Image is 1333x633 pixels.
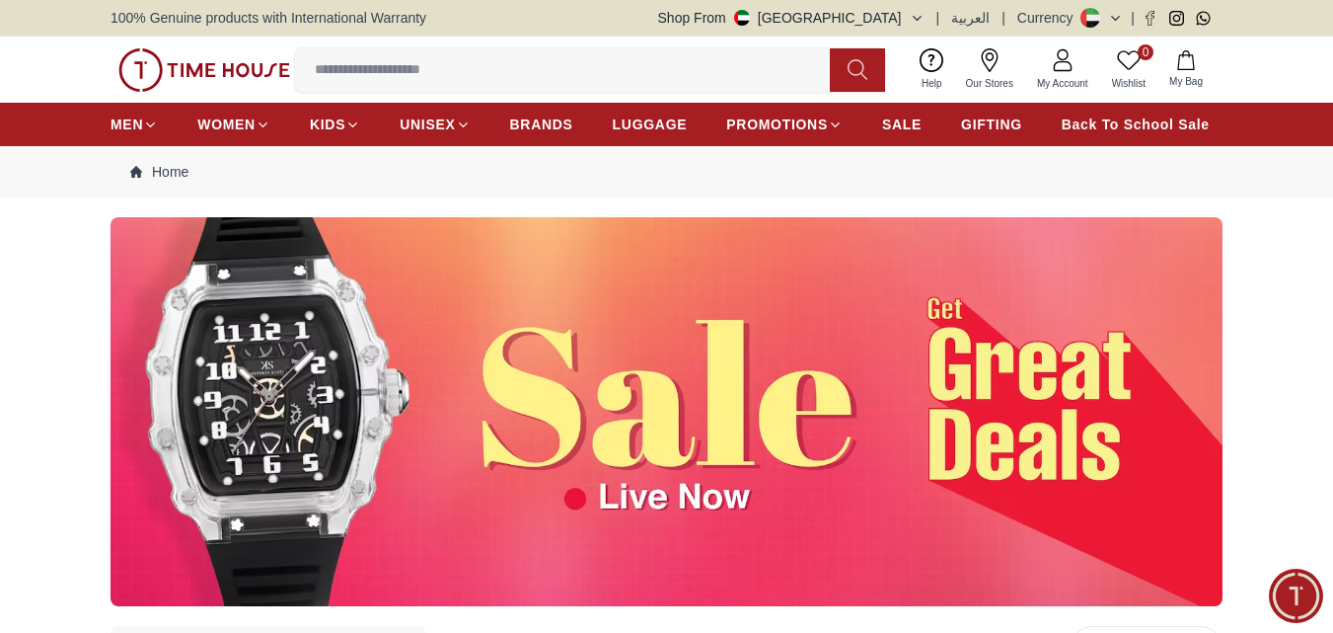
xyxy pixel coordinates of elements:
[263,388,314,401] span: 01:55 PM
[726,115,828,134] span: PROMOTIONS
[910,44,954,95] a: Help
[658,8,925,28] button: Shop From[GEOGRAPHIC_DATA]
[20,265,390,285] div: Time House Admin
[1196,11,1211,26] a: Whatsapp
[105,26,330,44] div: Time House Admin
[112,302,131,323] em: Blush
[613,107,688,142] a: LUGGAGE
[613,115,688,134] span: LUGGAGE
[1100,44,1157,95] a: 0Wishlist
[510,107,573,142] a: BRANDS
[936,8,940,28] span: |
[510,115,573,134] span: BRANDS
[111,217,1222,606] img: ...
[1157,46,1215,93] button: My Bag
[111,107,158,142] a: MEN
[961,107,1022,142] a: GIFTING
[1001,8,1005,28] span: |
[1062,107,1210,142] a: Back To School Sale
[1104,76,1153,91] span: Wishlist
[111,146,1222,198] nav: Breadcrumb
[726,107,843,142] a: PROMOTIONS
[1131,8,1135,28] span: |
[1017,8,1081,28] div: Currency
[400,107,470,142] a: UNISEX
[1062,115,1210,134] span: Back To School Sale
[914,76,950,91] span: Help
[197,107,270,142] a: WOMEN
[111,8,426,28] span: 100% Genuine products with International Warranty
[130,162,188,182] a: Home
[111,115,143,134] span: MEN
[954,44,1025,95] a: Our Stores
[197,115,256,134] span: WOMEN
[1269,569,1323,623] div: Chat Widget
[34,305,296,396] span: Hey there! Need help finding the perfect watch? I'm here if you have any questions or need a quic...
[118,48,290,92] img: ...
[60,18,94,51] img: Profile picture of Time House Admin
[882,115,922,134] span: SALE
[961,115,1022,134] span: GIFTING
[951,8,990,28] button: العربية
[310,115,345,134] span: KIDS
[310,107,360,142] a: KIDS
[1169,11,1184,26] a: Instagram
[1029,76,1096,91] span: My Account
[15,15,54,54] em: Back
[958,76,1021,91] span: Our Stores
[882,107,922,142] a: SALE
[5,430,390,528] textarea: We are here to help you
[1143,11,1157,26] a: Facebook
[1138,44,1153,60] span: 0
[400,115,455,134] span: UNISEX
[734,10,750,26] img: United Arab Emirates
[1161,74,1211,89] span: My Bag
